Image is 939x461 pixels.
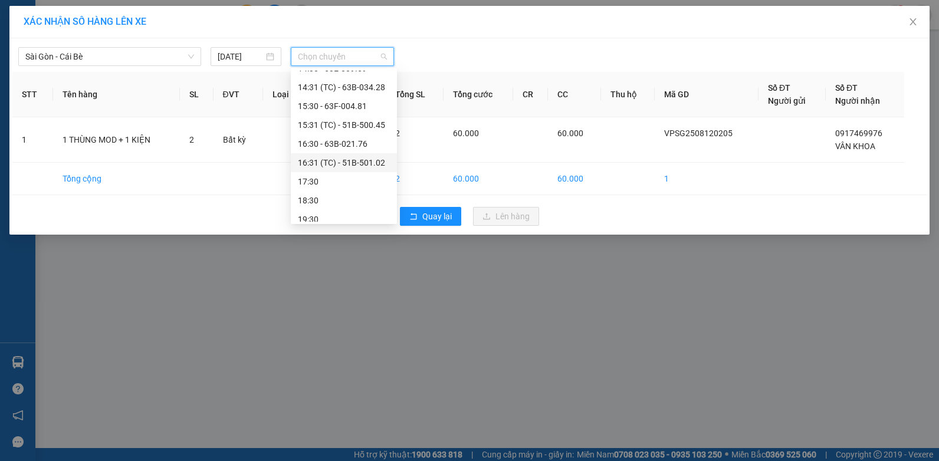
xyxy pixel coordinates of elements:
[298,81,390,94] div: 14:31 (TC) - 63B-034.28
[557,129,583,138] span: 60.000
[25,48,194,65] span: Sài Gòn - Cái Bè
[768,96,806,106] span: Người gửi
[548,163,601,195] td: 60.000
[53,72,180,117] th: Tên hàng
[835,96,880,106] span: Người nhận
[214,117,263,163] td: Bất kỳ
[835,83,858,93] span: Số ĐT
[298,48,386,65] span: Chọn chuyến
[400,207,461,226] button: rollbackQuay lại
[298,175,390,188] div: 17:30
[444,163,513,195] td: 60.000
[53,163,180,195] td: Tổng cộng
[409,212,418,222] span: rollback
[12,72,53,117] th: STT
[24,16,146,27] span: XÁC NHẬN SỐ HÀNG LÊN XE
[298,156,390,169] div: 16:31 (TC) - 51B-501.02
[189,135,194,144] span: 2
[835,129,882,138] span: 0917469976
[386,163,444,195] td: 2
[548,72,601,117] th: CC
[513,72,548,117] th: CR
[386,72,444,117] th: Tổng SL
[180,72,214,117] th: SL
[395,129,400,138] span: 2
[263,72,330,117] th: Loại hàng
[298,194,390,207] div: 18:30
[453,129,479,138] span: 60.000
[298,118,390,131] div: 15:31 (TC) - 51B-500.45
[601,72,655,117] th: Thu hộ
[473,207,539,226] button: uploadLên hàng
[655,72,759,117] th: Mã GD
[218,50,264,63] input: 12/08/2025
[12,117,53,163] td: 1
[444,72,513,117] th: Tổng cước
[908,17,918,27] span: close
[53,117,180,163] td: 1 THÙNG MOD + 1 KIỆN
[655,163,759,195] td: 1
[897,6,930,39] button: Close
[214,72,263,117] th: ĐVT
[298,100,390,113] div: 15:30 - 63F-004.81
[422,210,452,223] span: Quay lại
[298,213,390,226] div: 19:30
[664,129,733,138] span: VPSG2508120205
[298,137,390,150] div: 16:30 - 63B-021.76
[835,141,875,151] span: VÂN KHOA
[768,83,790,93] span: Số ĐT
